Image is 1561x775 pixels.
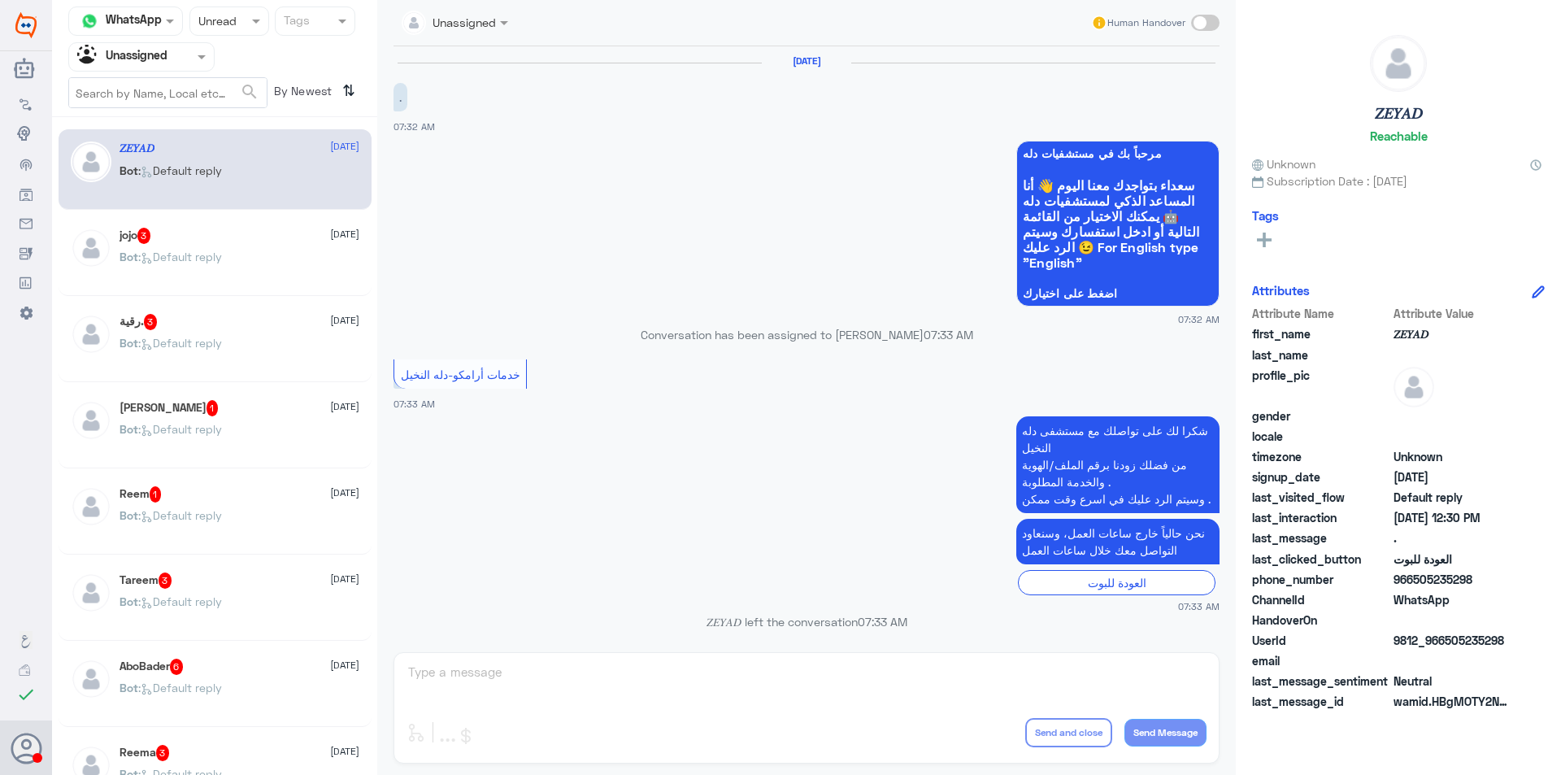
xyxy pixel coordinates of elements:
[1394,612,1511,629] span: null
[138,422,222,436] span: : Default reply
[120,163,138,177] span: Bot
[144,314,158,330] span: 3
[1252,693,1390,710] span: last_message_id
[394,613,1220,630] p: 𝑍𝐸𝑌𝐴𝐷 left the conversation
[1370,128,1428,143] h6: Reachable
[330,658,359,673] span: [DATE]
[1252,673,1390,690] span: last_message_sentiment
[120,745,170,761] h5: Reema
[1394,529,1511,546] span: .
[1394,489,1511,506] span: Default reply
[1252,283,1310,298] h6: Attributes
[1023,177,1213,270] span: سعداء بتواجدك معنا اليوم 👋 أنا المساعد الذكي لمستشفيات دله 🤖 يمكنك الاختيار من القائمة التالية أو...
[1394,325,1511,342] span: 𝑍𝐸𝑌𝐴𝐷
[1394,652,1511,669] span: null
[1375,104,1423,123] h5: 𝑍𝐸𝑌𝐴𝐷
[240,79,259,106] button: search
[1252,652,1390,669] span: email
[1124,719,1207,747] button: Send Message
[150,486,162,503] span: 1
[1252,155,1315,172] span: Unknown
[120,681,138,694] span: Bot
[1252,551,1390,568] span: last_clicked_button
[120,250,138,263] span: Bot
[1025,718,1112,747] button: Send and close
[1371,36,1426,91] img: defaultAdmin.png
[394,83,407,111] p: 28/9/2025, 7:32 AM
[170,659,184,675] span: 6
[1252,407,1390,425] span: gender
[1394,551,1511,568] span: العودة للبوت
[138,250,222,263] span: : Default reply
[1178,599,1220,613] span: 07:33 AM
[137,228,151,244] span: 3
[71,314,111,355] img: defaultAdmin.png
[138,508,222,522] span: : Default reply
[1178,312,1220,326] span: 07:32 AM
[120,422,138,436] span: Bot
[1252,428,1390,445] span: locale
[762,55,851,67] h6: [DATE]
[71,228,111,268] img: defaultAdmin.png
[71,573,111,613] img: defaultAdmin.png
[1394,673,1511,690] span: 0
[1016,416,1220,513] p: 28/9/2025, 7:33 AM
[394,121,435,132] span: 07:32 AM
[15,12,37,38] img: Widebot Logo
[1023,147,1213,160] span: مرحباً بك في مستشفيات دله
[138,163,222,177] span: : Default reply
[1252,367,1390,404] span: profile_pic
[1394,591,1511,608] span: 2
[1252,468,1390,485] span: signup_date
[120,228,151,244] h5: jojo
[1394,693,1511,710] span: wamid.HBgMOTY2NTA1MjM1Mjk4FQIAEhgUM0ExNkIyNzBDMzExNEMyRkVBOTMA
[267,77,336,110] span: By Newest
[1016,519,1220,564] p: 28/9/2025, 7:33 AM
[330,572,359,586] span: [DATE]
[71,142,111,182] img: defaultAdmin.png
[71,659,111,699] img: defaultAdmin.png
[330,139,359,154] span: [DATE]
[1394,571,1511,588] span: 966505235298
[1252,346,1390,364] span: last_name
[1252,632,1390,649] span: UserId
[71,486,111,527] img: defaultAdmin.png
[401,368,520,381] span: خدمات أرامكو-دله النخيل
[1252,305,1390,322] span: Attribute Name
[1023,287,1213,300] span: اضغط على اختيارك
[11,733,41,764] button: Avatar
[120,400,219,416] h5: Ahmed Elmoniry
[156,745,170,761] span: 3
[1252,591,1390,608] span: ChannelId
[69,78,267,107] input: Search by Name, Local etc…
[16,685,36,704] i: check
[1394,448,1511,465] span: Unknown
[120,659,184,675] h5: AboBader
[858,615,907,629] span: 07:33 AM
[1252,489,1390,506] span: last_visited_flow
[1252,509,1390,526] span: last_interaction
[120,314,158,330] h5: رقية.
[1394,468,1511,485] span: 2025-09-28T04:32:49.412Z
[1394,305,1511,322] span: Attribute Value
[1018,570,1215,595] div: العودة للبوت
[1394,509,1511,526] span: 2025-09-28T09:30:19.783Z
[1252,172,1545,189] span: Subscription Date : [DATE]
[240,82,259,102] span: search
[207,400,219,416] span: 1
[120,486,162,503] h5: Reem
[394,326,1220,343] p: Conversation has been assigned to [PERSON_NAME]
[1394,632,1511,649] span: 9812_966505235298
[120,573,172,589] h5: Tareem
[330,744,359,759] span: [DATE]
[138,681,222,694] span: : Default reply
[330,227,359,242] span: [DATE]
[330,313,359,328] span: [DATE]
[120,336,138,350] span: Bot
[330,399,359,414] span: [DATE]
[120,142,154,155] h5: 𝑍𝐸𝑌𝐴𝐷
[1394,367,1434,407] img: defaultAdmin.png
[159,573,172,589] span: 3
[924,328,973,342] span: 07:33 AM
[1252,208,1279,223] h6: Tags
